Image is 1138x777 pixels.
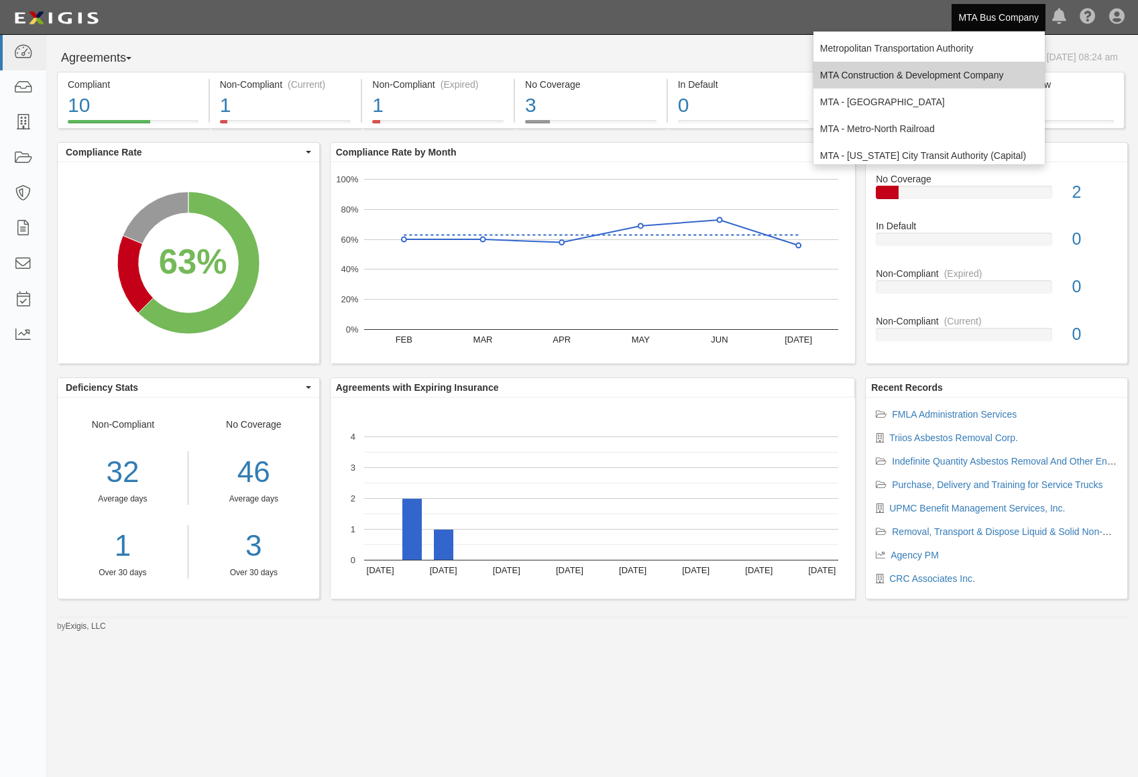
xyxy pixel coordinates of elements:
[944,314,982,328] div: (Current)
[785,335,812,345] text: [DATE]
[395,335,412,345] text: FEB
[876,314,1117,352] a: Non-Compliant(Current)0
[1062,322,1127,347] div: 0
[866,172,1127,186] div: No Coverage
[351,493,355,503] text: 2
[553,335,571,345] text: APR
[525,91,657,120] div: 3
[341,204,358,215] text: 80%
[678,78,809,91] div: In Default
[336,382,499,393] b: Agreements with Expiring Insurance
[198,451,309,493] div: 46
[515,120,667,131] a: No Coverage3
[57,621,106,632] small: by
[57,45,158,72] button: Agreements
[944,267,982,280] div: (Expired)
[58,143,319,162] button: Compliance Rate
[891,550,939,560] a: Agency PM
[198,525,309,567] a: 3
[866,314,1127,328] div: Non-Compliant
[210,120,361,131] a: Non-Compliant(Current)1
[351,432,355,442] text: 4
[619,565,646,575] text: [DATE]
[58,451,188,493] div: 32
[1062,180,1127,204] div: 2
[813,115,1045,142] a: MTA - Metro-North Railroad
[876,219,1117,267] a: In Default0
[58,162,319,363] svg: A chart.
[341,294,358,304] text: 20%
[889,573,975,584] a: CRC Associates Inc.
[441,78,479,91] div: (Expired)
[668,120,819,131] a: In Default0
[983,91,1114,120] div: 0
[66,381,302,394] span: Deficiency Stats
[631,335,650,345] text: MAY
[876,267,1117,314] a: Non-Compliant(Expired)0
[331,398,855,599] svg: A chart.
[745,565,773,575] text: [DATE]
[68,91,198,120] div: 10
[351,463,355,473] text: 3
[372,91,504,120] div: 1
[871,382,943,393] b: Recent Records
[188,418,319,579] div: No Coverage
[892,479,1102,490] a: Purchase, Delivery and Training for Service Trucks
[341,234,358,244] text: 60%
[1023,50,1118,64] div: As of [DATE] 08:24 am
[58,418,188,579] div: Non-Compliant
[66,145,302,159] span: Compliance Rate
[159,237,227,286] div: 63%
[198,567,309,579] div: Over 30 days
[1080,9,1096,25] i: Help Center - Complianz
[220,91,351,120] div: 1
[983,78,1114,91] div: Pending Review
[58,493,188,505] div: Average days
[57,120,209,131] a: Compliant10
[1062,275,1127,299] div: 0
[556,565,583,575] text: [DATE]
[336,174,359,184] text: 100%
[973,120,1125,131] a: Pending Review0
[813,35,1045,62] a: Metropolitan Transportation Authority
[813,142,1045,169] a: MTA - [US_STATE] City Transit Authority (Capital)
[1062,227,1127,251] div: 0
[66,621,106,631] a: Exigis, LLC
[813,88,1045,115] a: MTA - [GEOGRAPHIC_DATA]
[682,565,709,575] text: [DATE]
[813,62,1045,88] a: MTA Construction & Development Company
[711,335,728,345] text: JUN
[493,565,520,575] text: [DATE]
[220,78,351,91] div: Non-Compliant (Current)
[366,565,394,575] text: [DATE]
[351,555,355,565] text: 0
[892,409,1017,420] a: FMLA Administration Services
[889,503,1065,514] a: UPMC Benefit Management Services, Inc.
[351,524,355,534] text: 1
[952,4,1045,31] a: MTA Bus Company
[525,78,657,91] div: No Coverage
[889,432,1018,443] a: Triios Asbestos Removal Corp.
[866,267,1127,280] div: Non-Compliant
[341,264,358,274] text: 40%
[336,147,457,158] b: Compliance Rate by Month
[58,567,188,579] div: Over 30 days
[473,335,492,345] text: MAR
[58,525,188,567] a: 1
[372,78,504,91] div: Non-Compliant (Expired)
[68,78,198,91] div: Compliant
[288,78,325,91] div: (Current)
[345,324,358,335] text: 0%
[808,565,836,575] text: [DATE]
[10,6,103,30] img: Logo
[876,172,1117,220] a: No Coverage2
[58,378,319,397] button: Deficiency Stats
[678,91,809,120] div: 0
[331,162,855,363] svg: A chart.
[866,219,1127,233] div: In Default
